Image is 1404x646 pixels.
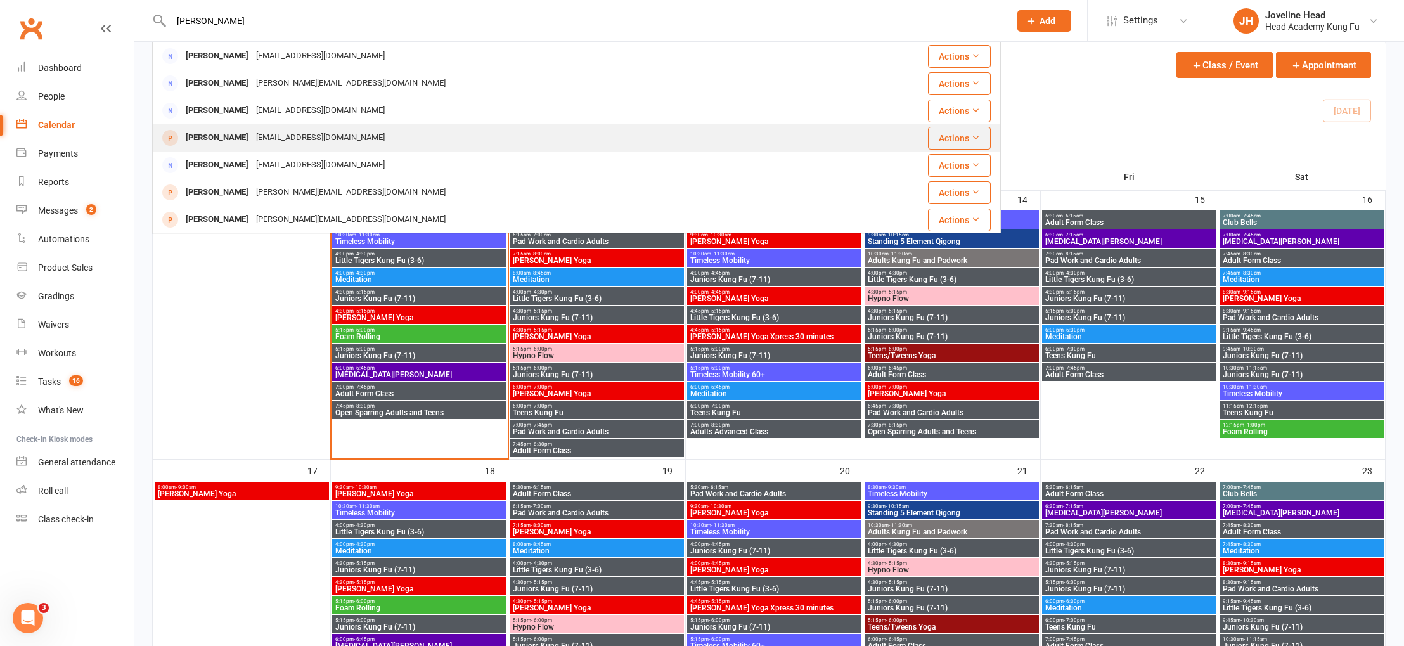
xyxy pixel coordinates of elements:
[512,447,681,455] span: Adult Form Class
[512,346,681,352] span: 5:15pm
[886,327,907,333] span: - 6:00pm
[690,333,859,340] span: [PERSON_NAME] Yoga Xpress 30 minutes
[690,428,859,436] span: Adults Advanced Class
[335,403,504,409] span: 7:45pm
[512,484,681,490] span: 5:30am
[886,232,909,238] span: - 10:15am
[1045,257,1214,264] span: Pad Work and Cardio Adults
[928,127,991,150] button: Actions
[1222,238,1381,245] span: [MEDICAL_DATA][PERSON_NAME]
[69,375,83,386] span: 16
[886,289,907,295] span: - 5:15pm
[1222,289,1381,295] span: 8:30am
[690,490,859,498] span: Pad Work and Cardio Adults
[1240,232,1261,238] span: - 7:45am
[252,156,389,174] div: [EMAIL_ADDRESS][DOMAIN_NAME]
[38,205,78,216] div: Messages
[512,503,681,509] span: 6:15am
[1265,21,1360,32] div: Head Academy Kung Fu
[1222,346,1381,352] span: 9:45am
[1244,403,1268,409] span: - 12:15pm
[886,422,907,428] span: - 8:15pm
[928,209,991,231] button: Actions
[867,308,1036,314] span: 4:30pm
[512,314,681,321] span: Juniors Kung Fu (7-11)
[928,45,991,68] button: Actions
[1222,257,1381,264] span: Adult Form Class
[690,238,859,245] span: [PERSON_NAME] Yoga
[1064,365,1085,371] span: - 7:45pm
[167,12,1001,30] input: Search...
[867,403,1036,409] span: 6:45pm
[38,348,76,358] div: Workouts
[1222,308,1381,314] span: 8:30am
[485,460,508,481] div: 18
[690,484,859,490] span: 5:30am
[1045,308,1214,314] span: 5:15pm
[709,308,730,314] span: - 5:15pm
[531,289,552,295] span: - 4:30pm
[867,428,1036,436] span: Open Sparring Adults and Teens
[531,484,551,490] span: - 6:15am
[867,484,1036,490] span: 8:30am
[182,156,252,174] div: [PERSON_NAME]
[512,232,681,238] span: 6:15am
[335,295,504,302] span: Juniors Kung Fu (7-11)
[157,484,326,490] span: 8:00am
[252,129,389,147] div: [EMAIL_ADDRESS][DOMAIN_NAME]
[690,327,859,333] span: 4:45pm
[867,251,1036,257] span: 10:30am
[1195,460,1218,481] div: 22
[886,403,907,409] span: - 7:30pm
[182,210,252,229] div: [PERSON_NAME]
[512,409,681,417] span: Teens Kung Fu
[335,333,504,340] span: Foam Rolling
[252,74,449,93] div: [PERSON_NAME][EMAIL_ADDRESS][DOMAIN_NAME]
[182,101,252,120] div: [PERSON_NAME]
[690,422,859,428] span: 7:00pm
[889,251,912,257] span: - 11:30am
[1222,390,1381,397] span: Timeless Mobility
[1240,346,1264,352] span: - 10:30am
[1064,289,1085,295] span: - 5:15pm
[38,234,89,244] div: Automations
[1045,371,1214,378] span: Adult Form Class
[1276,52,1371,78] button: Appointment
[867,232,1036,238] span: 9:30am
[708,232,731,238] span: - 10:30am
[1222,232,1381,238] span: 7:00am
[709,403,730,409] span: - 7:00pm
[867,390,1036,397] span: [PERSON_NAME] Yoga
[252,47,389,65] div: [EMAIL_ADDRESS][DOMAIN_NAME]
[690,365,859,371] span: 5:15pm
[354,403,375,409] span: - 8:30pm
[512,295,681,302] span: Little Tigers Kung Fu (3-6)
[354,384,375,390] span: - 7:45pm
[867,384,1036,390] span: 6:00pm
[13,603,43,633] iframe: Intercom live chat
[38,486,68,496] div: Roll call
[512,390,681,397] span: [PERSON_NAME] Yoga
[252,101,389,120] div: [EMAIL_ADDRESS][DOMAIN_NAME]
[86,204,96,215] span: 2
[512,490,681,498] span: Adult Form Class
[886,365,907,371] span: - 6:45pm
[709,289,730,295] span: - 4:45pm
[16,225,134,254] a: Automations
[335,327,504,333] span: 5:15pm
[335,270,504,276] span: 4:00pm
[354,346,375,352] span: - 6:00pm
[39,603,49,613] span: 3
[531,365,552,371] span: - 6:00pm
[886,384,907,390] span: - 7:00pm
[928,72,991,95] button: Actions
[16,477,134,505] a: Roll call
[16,368,134,396] a: Tasks 16
[16,505,134,534] a: Class kiosk mode
[867,490,1036,498] span: Timeless Mobility
[512,251,681,257] span: 7:15am
[1063,484,1083,490] span: - 6:15am
[867,346,1036,352] span: 5:15pm
[867,314,1036,321] span: Juniors Kung Fu (7-11)
[709,365,730,371] span: - 6:00pm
